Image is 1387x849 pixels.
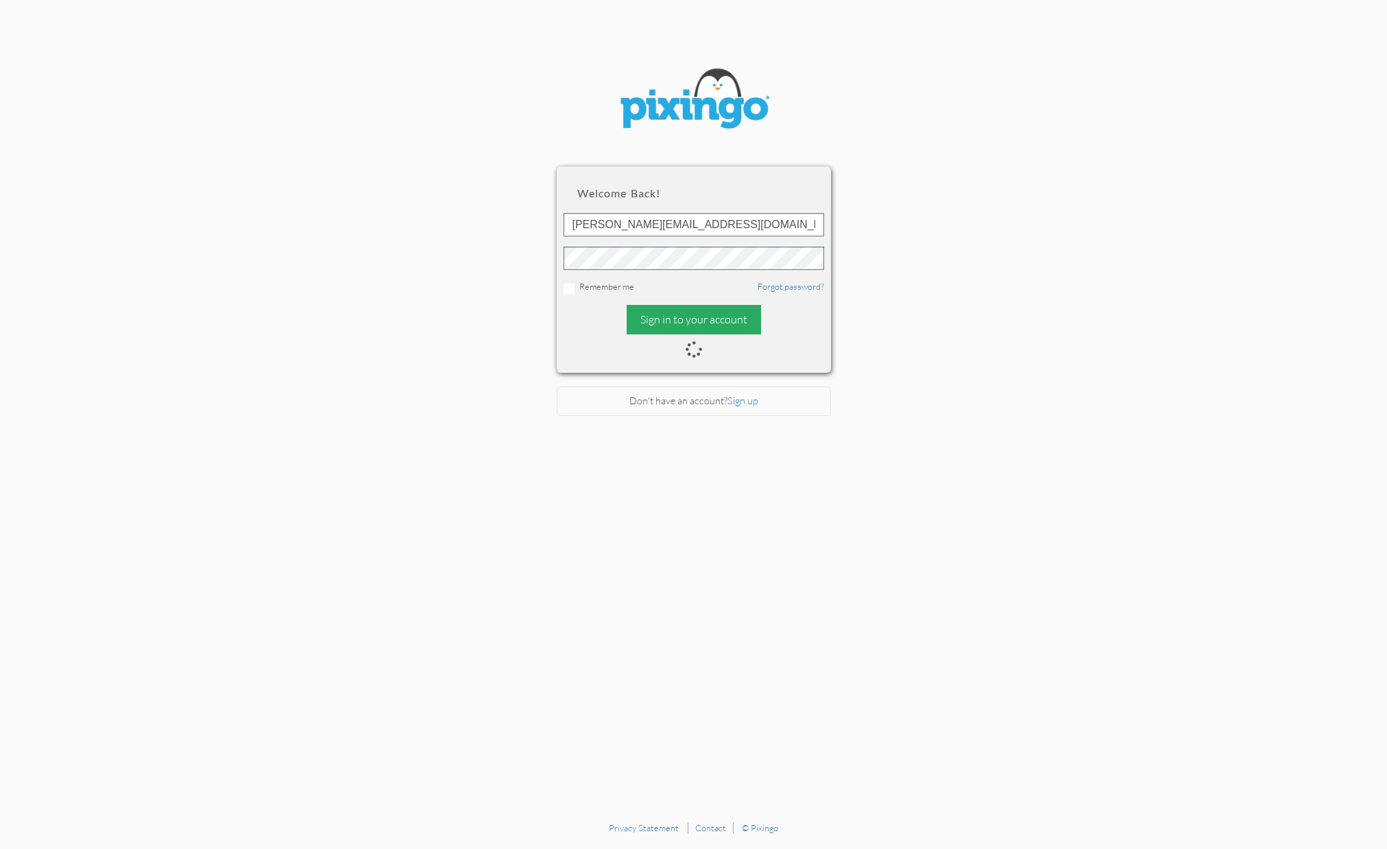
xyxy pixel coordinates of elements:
[727,395,758,406] a: Sign up
[564,280,824,295] div: Remember me
[627,305,761,334] div: Sign in to your account
[612,62,776,139] img: pixingo logo
[564,213,824,236] input: ID or Email
[557,386,831,416] div: Don't have an account?
[758,281,824,292] a: Forgot password?
[577,187,810,199] h2: Welcome back!
[609,822,679,833] a: Privacy Statement
[742,822,778,833] a: © Pixingo
[695,822,726,833] a: Contact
